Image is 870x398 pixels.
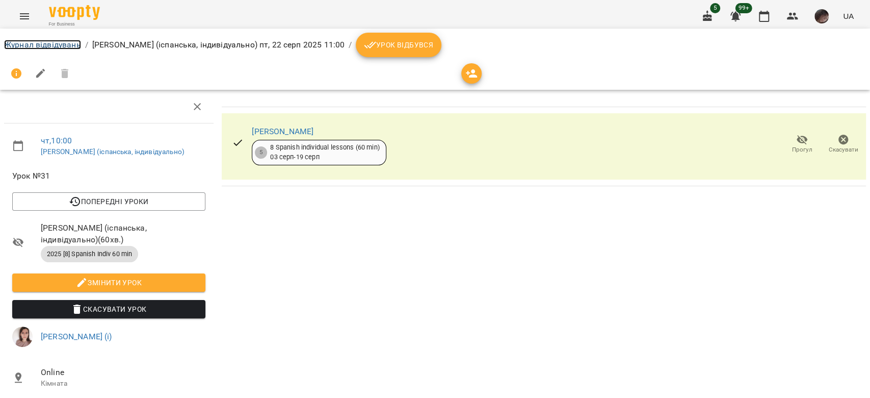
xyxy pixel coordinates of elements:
[829,145,858,154] span: Скасувати
[49,5,100,20] img: Voopty Logo
[20,195,197,208] span: Попередні уроки
[41,379,205,389] p: Кімната
[41,136,72,145] a: чт , 10:00
[20,277,197,289] span: Змінити урок
[364,39,433,51] span: Урок відбувся
[349,39,352,51] li: /
[12,300,205,318] button: Скасувати Урок
[781,130,823,159] button: Прогул
[20,303,197,315] span: Скасувати Урок
[270,143,379,162] div: 8 Spanish individual lessons (60 min) 03 серп - 19 серп
[792,145,812,154] span: Прогул
[41,147,184,156] a: [PERSON_NAME] (іспанська, індивідуально)
[814,9,829,23] img: 297f12a5ee7ab206987b53a38ee76f7e.jpg
[356,33,441,57] button: Урок відбувся
[12,170,205,182] span: Урок №31
[49,21,100,28] span: For Business
[41,366,205,379] span: Online
[12,273,205,292] button: Змінити урок
[4,40,81,49] a: Журнал відвідувань
[12,4,37,29] button: Menu
[12,192,205,211] button: Попередні уроки
[710,3,720,13] span: 5
[839,7,858,26] button: UA
[92,39,345,51] p: [PERSON_NAME] (іспанська, індивідуально) пт, 22 серп 2025 11:00
[252,127,313,136] a: [PERSON_NAME]
[41,222,205,246] span: [PERSON_NAME] (іспанська, індивідуально) ( 60 хв. )
[4,33,866,57] nav: breadcrumb
[255,146,267,159] div: 5
[85,39,88,51] li: /
[41,332,112,341] a: [PERSON_NAME] (і)
[823,130,864,159] button: Скасувати
[12,327,33,347] img: fabd4102b92b51cb0f681bce72353849.JPG
[41,250,138,259] span: 2025 [8] Spanish Indiv 60 min
[843,11,854,21] span: UA
[735,3,752,13] span: 99+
